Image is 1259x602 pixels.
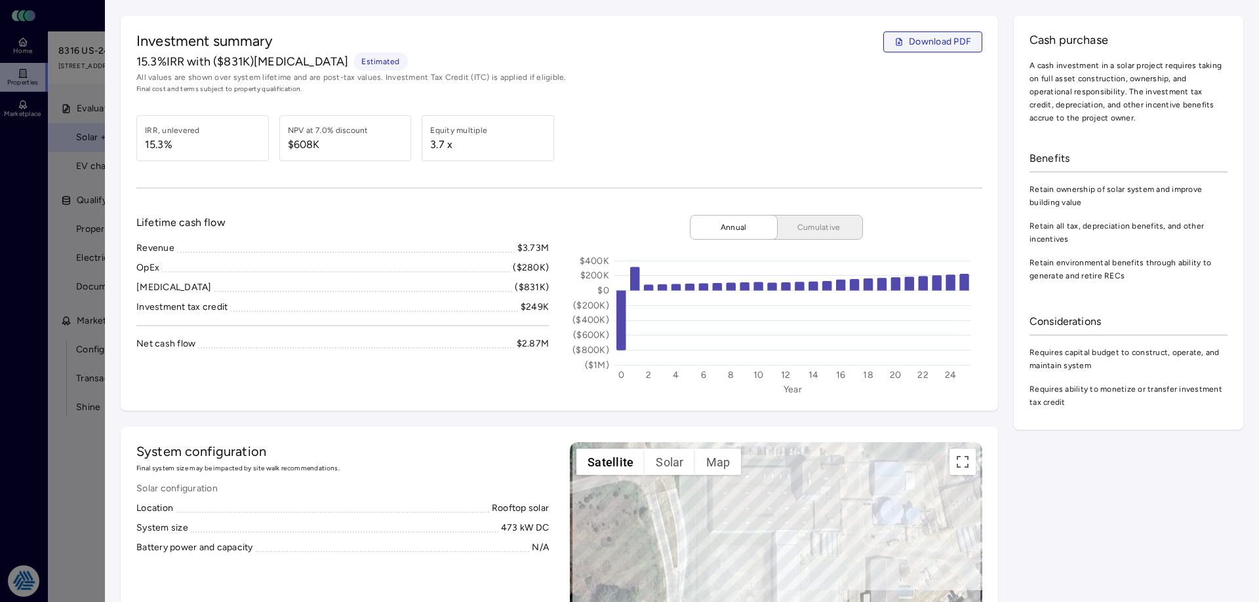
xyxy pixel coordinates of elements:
div: N/A [532,540,549,555]
text: 18 [863,369,873,381]
div: $249K [521,300,549,314]
text: 14 [809,369,819,381]
div: Benefits [1029,145,1228,172]
div: OpEx [136,261,159,275]
text: 24 [945,369,957,381]
div: $2.87M [517,337,550,351]
div: Location [136,501,173,516]
button: Download PDF [883,31,982,52]
span: Cash purchase [1029,31,1228,48]
div: Considerations [1029,309,1228,335]
div: ($831K) [515,280,549,295]
button: Show satellite imagery [576,449,645,475]
h2: System configuration [136,442,549,461]
span: Cumulative [786,221,852,234]
text: 22 [917,369,929,381]
text: ($400K) [572,314,609,326]
span: 15.3% [145,137,200,153]
div: $3.73M [517,241,550,255]
span: Requires ability to monetize or transfer investment tax credit [1029,383,1228,409]
text: ($200K) [573,300,609,311]
div: [MEDICAL_DATA] [136,280,212,295]
div: Net cash flow [136,337,195,351]
div: IRR, unlevered [145,124,200,137]
span: Solar configuration [136,481,549,496]
text: $0 [597,285,609,296]
text: 6 [701,369,706,381]
span: Download PDF [909,35,971,49]
div: Equity multiple [430,124,487,137]
span: Final system size may be impacted by site walk recommendations. [136,463,549,474]
span: 3.7 x [430,137,487,153]
div: NPV at 7.0% discount [288,124,369,137]
div: Rooftop solar [492,501,549,516]
text: 10 [753,369,764,381]
button: Toggle fullscreen view [949,449,976,475]
div: System size [136,521,188,535]
text: 4 [673,369,679,381]
span: Retain ownership of solar system and improve building value [1029,183,1228,209]
text: Year [784,384,802,395]
span: Estimated [361,55,399,68]
text: 2 [646,369,651,381]
span: Lifetime cash flow [136,215,226,231]
span: Retain environmental benefits through ability to generate and retire RECs [1029,256,1228,282]
text: ($600K) [573,329,609,341]
span: A cash investment in a solar project requires taking on full asset construction, ownership, and o... [1029,59,1228,124]
div: Battery power and capacity [136,540,253,555]
text: 16 [836,369,846,381]
span: Requires capital budget to construct, operate, and maintain system [1029,346,1228,372]
button: Show street map [695,449,742,475]
span: 15.3% IRR with ($831K) [MEDICAL_DATA] [136,53,348,70]
span: $608K [288,137,369,153]
span: Retain all tax, depreciation benefits, and other incentives [1029,219,1228,246]
text: 0 [618,369,624,381]
text: $400K [580,255,609,267]
text: $200K [580,270,609,281]
span: Final cost and terms subject to property qualification. [136,84,982,94]
span: Annual [701,221,767,234]
div: ($280K) [513,261,549,275]
span: All values are shown over system lifetime and are post-tax values. Investment Tax Credit (ITC) is... [136,71,982,84]
div: Investment tax credit [136,300,228,314]
text: 12 [781,369,791,381]
text: ($1M) [585,360,609,371]
text: ($800K) [572,345,609,356]
text: 20 [890,369,902,381]
button: Show solar potential [645,449,694,475]
div: Revenue [136,241,174,255]
div: 473 kW DC [501,521,549,535]
span: Investment summary [136,31,273,52]
text: 8 [728,369,734,381]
